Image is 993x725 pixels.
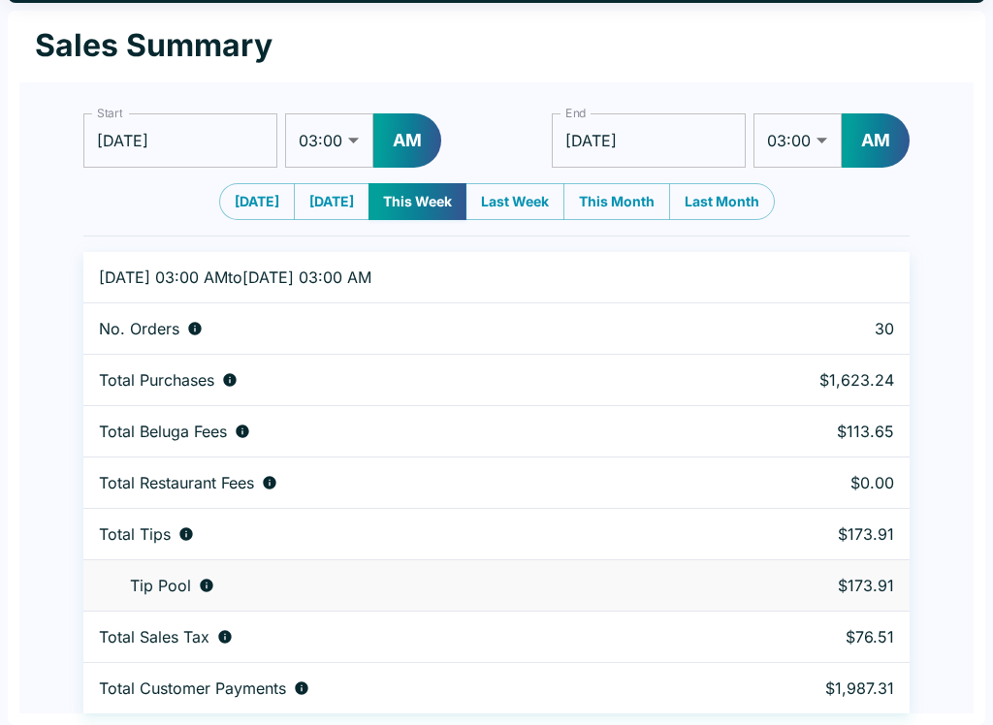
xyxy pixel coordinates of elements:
button: AM [842,113,910,168]
p: $173.91 [712,524,894,544]
p: Tip Pool [130,576,191,595]
div: Combined individual and pooled tips [99,524,681,544]
div: Fees paid by diners to restaurant [99,473,681,492]
div: Total amount paid for orders by diners [99,678,681,698]
p: Total Purchases [99,370,214,390]
p: Total Tips [99,524,171,544]
button: This Week [368,183,466,220]
p: [DATE] 03:00 AM to [DATE] 03:00 AM [99,268,681,287]
p: $76.51 [712,627,894,646]
button: [DATE] [219,183,295,220]
div: Tips unclaimed by a waiter [99,576,681,595]
p: Total Customer Payments [99,678,286,698]
p: Total Sales Tax [99,627,209,646]
button: AM [373,113,441,168]
p: Total Restaurant Fees [99,473,254,492]
input: Choose date, selected date is Sep 28, 2025 [83,113,277,168]
label: Start [97,105,122,121]
input: Choose date, selected date is Oct 4, 2025 [552,113,746,168]
button: [DATE] [294,183,369,220]
div: Aggregate order subtotals [99,370,681,390]
div: Number of orders placed [99,319,681,338]
p: Total Beluga Fees [99,422,227,441]
button: Last Week [465,183,564,220]
div: Sales tax paid by diners [99,627,681,646]
button: This Month [563,183,670,220]
p: $0.00 [712,473,894,492]
p: $1,987.31 [712,678,894,698]
p: No. Orders [99,319,179,338]
p: 30 [712,319,894,338]
button: Last Month [669,183,775,220]
h1: Sales Summary [35,26,272,65]
label: End [565,105,587,121]
p: $1,623.24 [712,370,894,390]
p: $113.65 [712,422,894,441]
div: Fees paid by diners to Beluga [99,422,681,441]
p: $173.91 [712,576,894,595]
